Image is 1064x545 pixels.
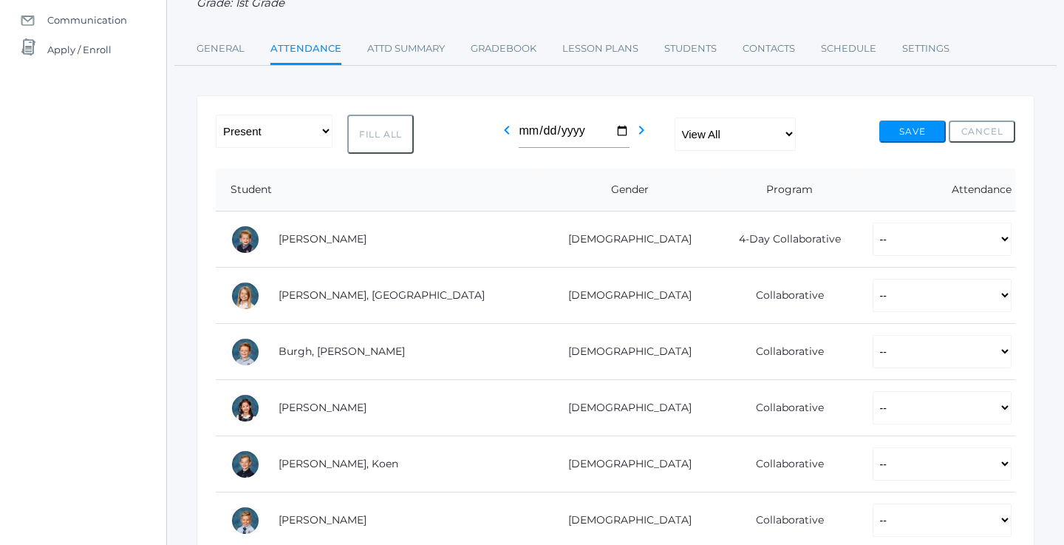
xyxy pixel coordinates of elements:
[216,169,538,211] th: Student
[711,324,858,380] td: Collaborative
[743,34,795,64] a: Contacts
[231,337,260,367] div: Gibson Burgh
[498,128,516,142] a: chevron_left
[664,34,717,64] a: Students
[231,393,260,423] div: Whitney Chea
[538,268,711,324] td: [DEMOGRAPHIC_DATA]
[711,436,858,492] td: Collaborative
[538,324,711,380] td: [DEMOGRAPHIC_DATA]
[879,121,946,143] button: Save
[498,121,516,139] i: chevron_left
[279,457,398,470] a: [PERSON_NAME], Koen
[858,169,1015,211] th: Attendance
[711,268,858,324] td: Collaborative
[279,345,405,358] a: Burgh, [PERSON_NAME]
[367,34,445,64] a: Attd Summary
[538,169,711,211] th: Gender
[231,225,260,254] div: Nolan Alstot
[231,281,260,311] div: Isla Armstrong
[231,506,260,535] div: Liam Culver
[538,380,711,436] td: [DEMOGRAPHIC_DATA]
[538,211,711,268] td: [DEMOGRAPHIC_DATA]
[47,35,112,64] span: Apply / Enroll
[279,288,485,302] a: [PERSON_NAME], [GEOGRAPHIC_DATA]
[711,211,858,268] td: 4-Day Collaborative
[538,436,711,492] td: [DEMOGRAPHIC_DATA]
[902,34,949,64] a: Settings
[279,513,366,527] a: [PERSON_NAME]
[279,401,366,414] a: [PERSON_NAME]
[711,169,858,211] th: Program
[711,380,858,436] td: Collaborative
[632,128,650,142] a: chevron_right
[197,34,245,64] a: General
[279,232,366,246] a: [PERSON_NAME]
[47,5,127,35] span: Communication
[632,121,650,139] i: chevron_right
[821,34,876,64] a: Schedule
[562,34,638,64] a: Lesson Plans
[949,121,1015,143] button: Cancel
[231,450,260,479] div: Koen Crocker
[347,115,414,154] button: Fill All
[270,34,341,66] a: Attendance
[471,34,536,64] a: Gradebook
